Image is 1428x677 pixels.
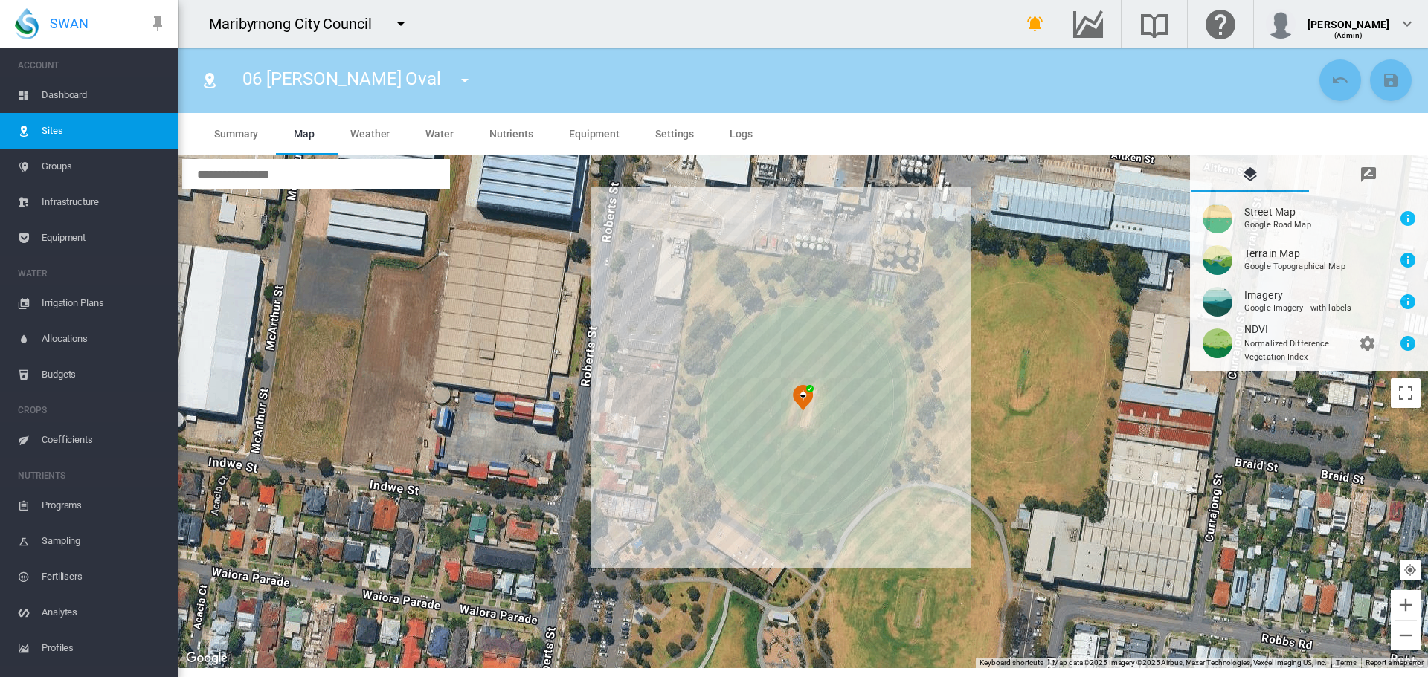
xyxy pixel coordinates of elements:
[182,649,231,668] img: Google
[42,630,167,666] span: Profiles
[42,149,167,184] span: Groups
[1336,658,1357,667] a: Terms
[1399,293,1417,311] md-icon: icon-information
[1393,245,1423,275] button: Layer information
[242,68,441,89] span: 06 [PERSON_NAME] Oval
[1191,156,1309,192] md-tab-item: Map Layer Control
[1319,59,1361,101] button: Cancel Changes
[1070,15,1106,33] md-icon: Go to the Data Hub
[1331,71,1349,89] md-icon: icon-undo
[1366,658,1424,667] a: Report a map error
[1136,15,1172,33] md-icon: Search the knowledge base
[201,71,219,89] md-icon: icon-map-marker-radius
[569,128,620,140] span: Equipment
[980,658,1043,668] button: Keyboard shortcuts
[1391,621,1421,650] button: Zoom out
[15,8,39,39] img: SWAN-Landscape-Logo-Colour-drop.png
[386,9,416,39] button: icon-menu-down
[350,128,390,140] span: Weather
[730,128,753,140] span: Logs
[1241,166,1259,184] md-icon: icon-layers
[1399,334,1417,352] md-icon: icon-information
[1191,239,1427,281] button: Terrain Map Google Topographical Map Layer information
[1391,378,1421,408] button: Toggle fullscreen view
[1309,156,1427,192] md-tab-item: Drawing Manager
[1399,210,1417,227] md-icon: icon-information
[1191,281,1427,323] button: Imagery Google Imagery - with labels Layer information
[655,128,694,140] span: Settings
[18,464,167,487] span: NUTRIENTS
[456,71,474,89] md-icon: icon-menu-down
[1191,198,1427,239] button: Street Map Google Road Map Layer information
[1382,71,1400,89] md-icon: icon-content-save
[294,128,315,140] span: Map
[182,649,231,668] a: Open this area in Google Maps (opens a new window)
[1393,328,1423,358] button: Layer information
[42,77,167,113] span: Dashboard
[1398,15,1416,33] md-icon: icon-chevron-down
[1352,328,1382,358] button: Layer settings
[1400,560,1421,580] button: Your Location
[450,65,480,95] button: icon-menu-down
[1393,287,1423,317] button: Layer information
[42,184,167,220] span: Infrastructure
[50,14,89,33] span: SWAN
[42,285,167,321] span: Irrigation Plans
[1358,334,1376,352] md-icon: icon-cog
[1020,9,1050,39] button: icon-bell-ring
[42,523,167,559] span: Sampling
[1308,11,1389,26] div: [PERSON_NAME]
[1399,251,1417,269] md-icon: icon-information
[1266,9,1296,39] img: profile.jpg
[18,54,167,77] span: ACCOUNT
[1191,192,1427,370] md-tab-content: Map Layer Control
[42,220,167,256] span: Equipment
[42,595,167,630] span: Analytes
[1391,590,1421,620] button: Zoom in
[489,128,533,140] span: Nutrients
[214,128,258,140] span: Summary
[42,487,167,523] span: Programs
[209,13,385,34] div: Maribyrnong City Council
[42,422,167,458] span: Coefficients
[42,559,167,595] span: Fertilisers
[1334,31,1363,39] span: (Admin)
[42,113,167,149] span: Sites
[425,128,454,140] span: Water
[1026,15,1044,33] md-icon: icon-bell-ring
[18,262,167,285] span: WATER
[195,65,225,95] button: Click to go to list of Sites
[1203,15,1238,33] md-icon: Click here for help
[42,321,167,357] span: Allocations
[42,357,167,392] span: Budgets
[1393,204,1423,233] button: Layer information
[1191,323,1427,364] button: NDVI Normalized Difference Vegetation Index Layer settings Layer information
[1370,59,1412,101] button: Save Changes
[392,15,410,33] md-icon: icon-menu-down
[1052,658,1327,667] span: Map data ©2025 Imagery ©2025 Airbus, Maxar Technologies, Vexcel Imaging US, Inc.
[149,15,167,33] md-icon: icon-pin
[1360,166,1377,184] md-icon: icon-message-draw
[18,398,167,422] span: CROPS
